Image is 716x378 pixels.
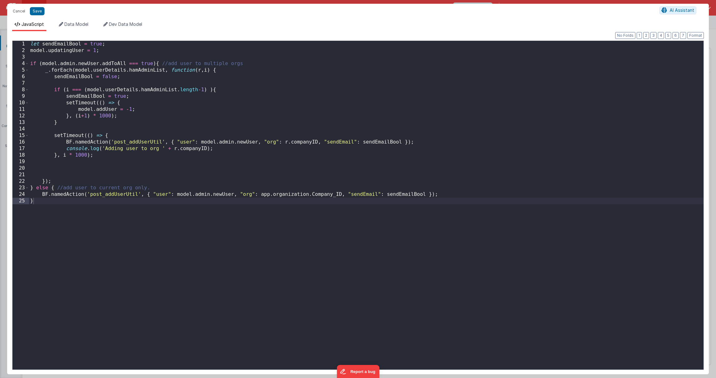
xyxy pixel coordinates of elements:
span: JavaScript [21,21,44,27]
div: 11 [12,106,29,113]
button: 7 [680,32,686,39]
div: 13 [12,119,29,126]
button: 3 [650,32,657,39]
div: 19 [12,158,29,165]
div: 16 [12,139,29,145]
span: Dev Data Model [109,21,142,27]
button: 1 [637,32,642,39]
div: 15 [12,132,29,139]
button: Save [30,7,44,15]
div: 25 [12,198,29,204]
div: 21 [12,172,29,178]
span: Data Model [64,21,88,27]
div: 17 [12,145,29,152]
div: 20 [12,165,29,172]
div: 18 [12,152,29,158]
div: 24 [12,191,29,198]
button: AI Assistant [659,6,696,14]
div: 10 [12,100,29,106]
div: 6 [12,73,29,80]
button: Format [687,32,704,39]
button: 2 [643,32,649,39]
button: 4 [658,32,664,39]
button: 5 [665,32,671,39]
div: 9 [12,93,29,100]
div: 7 [12,80,29,87]
div: 2 [12,47,29,54]
div: 23 [12,185,29,191]
button: Cancel [10,7,28,16]
span: AI Assistant [670,7,694,13]
iframe: Marker.io feedback button [337,365,379,378]
div: 4 [12,60,29,67]
div: 12 [12,113,29,119]
div: 8 [12,87,29,93]
div: 14 [12,126,29,132]
div: 1 [12,41,29,47]
button: No Folds [615,32,635,39]
div: 3 [12,54,29,60]
div: 5 [12,67,29,73]
button: 6 [672,32,679,39]
div: 22 [12,178,29,185]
